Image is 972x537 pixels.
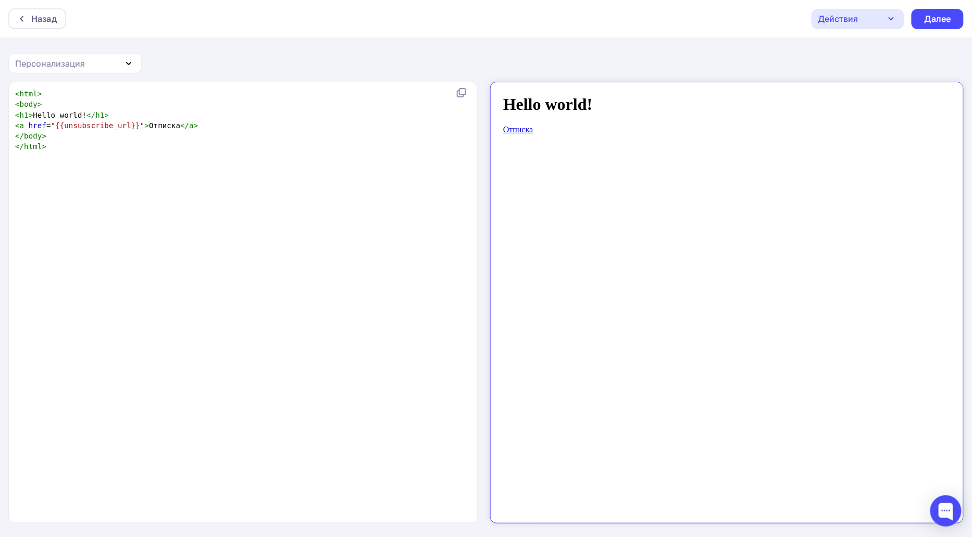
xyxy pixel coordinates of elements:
[15,90,20,98] span: <
[15,57,85,70] div: Персонализация
[15,100,20,108] span: <
[31,13,57,25] div: Назад
[29,121,46,130] span: href
[15,121,20,130] span: <
[15,111,20,119] span: <
[8,53,142,73] button: Персонализация
[4,4,452,23] h1: Hello world!
[180,121,189,130] span: </
[15,142,24,151] span: </
[818,13,858,25] div: Действия
[86,111,95,119] span: </
[24,132,42,140] span: body
[15,121,198,130] span: = Отписка
[24,142,42,151] span: html
[812,9,904,29] button: Действия
[15,132,24,140] span: </
[189,121,194,130] span: a
[38,100,42,108] span: >
[194,121,198,130] span: >
[104,111,109,119] span: >
[42,142,46,151] span: >
[4,34,34,43] a: Отписка
[20,121,24,130] span: a
[145,121,149,130] span: >
[95,111,104,119] span: h1
[924,13,951,25] div: Далее
[51,121,145,130] span: "{{unsubscribe_url}}"
[38,90,42,98] span: >
[29,111,33,119] span: >
[20,90,38,98] span: html
[20,100,38,108] span: body
[15,111,109,119] span: Hello world!
[42,132,46,140] span: >
[20,111,29,119] span: h1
